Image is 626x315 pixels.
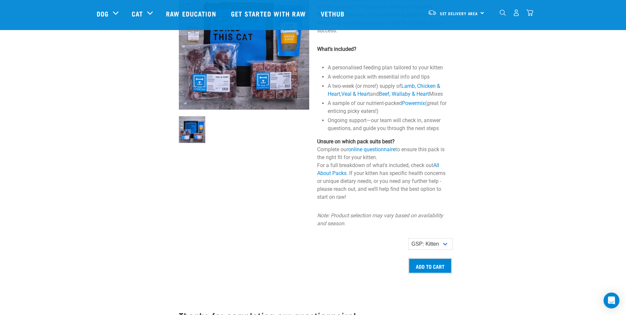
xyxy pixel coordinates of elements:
[440,12,478,15] span: Set Delivery Area
[317,46,356,52] strong: What’s included?
[348,146,395,153] a: online questionnaire
[328,99,447,115] li: A sample of our nutrient-packed (great for enticing picky eaters!)
[328,64,447,72] li: A personalised feeding plan tailored to your kitten
[408,258,452,274] input: Add to cart
[317,138,447,201] p: Complete our to ensure this pack is the right fit for your kitten. For a full breakdown of what's...
[328,73,447,81] li: A welcome pack with essential info and tips
[328,117,447,132] li: Ongoing support—our team will check in, answer questions, and guide you through the next steps
[513,9,520,16] img: user.png
[428,10,437,16] img: van-moving.png
[526,9,533,16] img: home-icon@2x.png
[314,0,353,27] a: Vethub
[328,82,447,98] li: A two-week (or more!) supply of , and Mixes
[604,293,619,308] div: Open Intercom Messenger
[132,9,143,18] a: Cat
[317,138,395,145] strong: Unsure on which pack suits best?
[224,0,314,27] a: Get started with Raw
[159,0,224,27] a: Raw Education
[500,10,506,16] img: home-icon-1@2x.png
[341,91,370,97] a: Veal & Heart
[179,116,206,143] img: NSP Kitten Update
[317,212,443,227] em: Note: Product selection may vary based on availability and season.
[402,100,425,106] a: Powermix
[379,91,429,97] a: Beef, Wallaby & Heart
[97,9,109,18] a: Dog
